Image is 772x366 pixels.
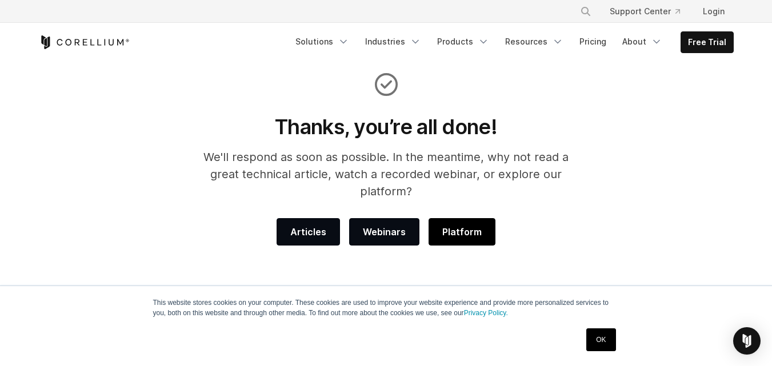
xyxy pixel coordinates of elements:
[188,114,584,139] h1: Thanks, you’re all done!
[601,1,689,22] a: Support Center
[349,218,419,246] a: Webinars
[363,225,406,239] span: Webinars
[586,328,615,351] a: OK
[733,327,761,355] div: Open Intercom Messenger
[566,1,734,22] div: Navigation Menu
[442,225,482,239] span: Platform
[681,32,733,53] a: Free Trial
[153,297,619,318] p: This website stores cookies on your computer. These cookies are used to improve your website expe...
[39,35,130,49] a: Corellium Home
[575,1,596,22] button: Search
[188,148,584,200] p: We'll respond as soon as possible. In the meantime, why not read a great technical article, watch...
[429,218,495,246] a: Platform
[289,31,734,53] div: Navigation Menu
[573,31,613,52] a: Pricing
[498,31,570,52] a: Resources
[694,1,734,22] a: Login
[289,31,356,52] a: Solutions
[615,31,669,52] a: About
[430,31,496,52] a: Products
[290,225,326,239] span: Articles
[358,31,428,52] a: Industries
[277,218,340,246] a: Articles
[464,309,508,317] a: Privacy Policy.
